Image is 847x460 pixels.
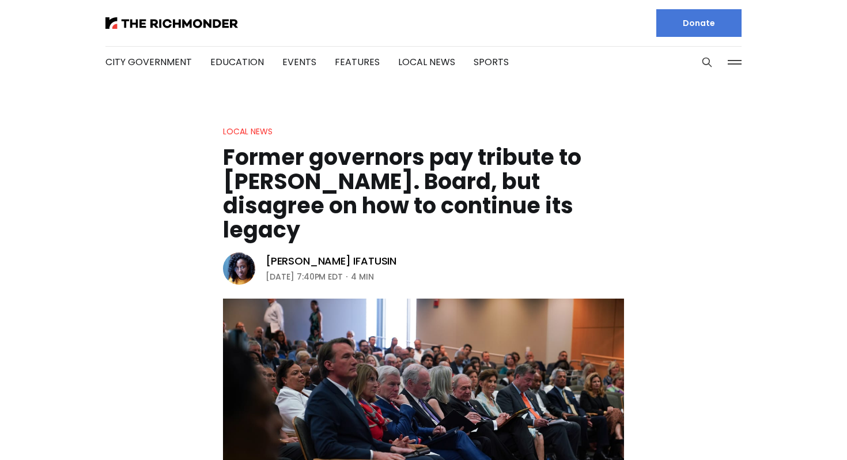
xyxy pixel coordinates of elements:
[223,145,624,242] h1: Former governors pay tribute to [PERSON_NAME]. Board, but disagree on how to continue its legacy
[266,270,343,284] time: [DATE] 7:40PM EDT
[223,252,255,285] img: Victoria A. Ifatusin
[105,17,238,29] img: The Richmonder
[223,126,273,137] a: Local News
[282,55,316,69] a: Events
[474,55,509,69] a: Sports
[351,270,374,284] span: 4 min
[398,55,455,69] a: Local News
[105,55,192,69] a: City Government
[266,254,396,268] a: [PERSON_NAME] Ifatusin
[210,55,264,69] a: Education
[335,55,380,69] a: Features
[656,9,742,37] a: Donate
[698,54,716,71] button: Search this site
